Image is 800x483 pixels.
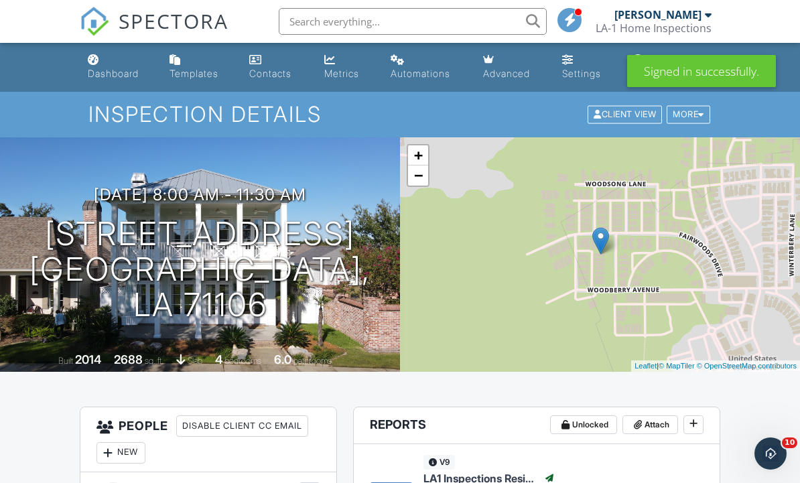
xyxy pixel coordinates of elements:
img: The Best Home Inspection Software - Spectora [80,7,109,36]
div: Automations [391,68,450,79]
a: Templates [164,48,233,86]
a: © MapTiler [659,362,695,370]
div: Advanced [483,68,530,79]
a: Zoom in [408,145,428,165]
span: slab [188,356,202,366]
span: bedrooms [224,356,261,366]
div: Signed in successfully. [627,55,776,87]
div: 6.0 [274,352,291,366]
h1: Inspection Details [88,102,712,126]
a: Metrics [319,48,375,86]
a: Client View [586,109,665,119]
div: Templates [170,68,218,79]
a: Zoom out [408,165,428,186]
span: sq. ft. [145,356,163,366]
div: Settings [562,68,601,79]
div: 2014 [75,352,101,366]
a: Settings [557,48,616,86]
div: | [631,360,800,372]
a: Leaflet [635,362,657,370]
div: LA-1 Home Inspections [596,21,712,35]
div: 4 [215,352,222,366]
div: 2688 [114,352,143,366]
span: 10 [782,437,797,448]
div: Metrics [324,68,359,79]
div: New [96,442,145,464]
input: Search everything... [279,8,547,35]
a: SPECTORA [80,18,228,46]
div: Disable Client CC Email [176,415,308,437]
span: bathrooms [293,356,332,366]
div: Dashboard [88,68,139,79]
span: Built [58,356,73,366]
h1: [STREET_ADDRESS] [GEOGRAPHIC_DATA], LA 71106 [21,216,379,322]
div: Contacts [249,68,291,79]
a: Contacts [244,48,308,86]
a: Dashboard [82,48,153,86]
h3: [DATE] 8:00 am - 11:30 am [94,186,306,204]
a: © OpenStreetMap contributors [697,362,797,370]
h3: People [80,407,336,472]
div: [PERSON_NAME] [614,8,702,21]
iframe: Intercom live chat [754,437,787,470]
a: Automations (Basic) [385,48,467,86]
span: SPECTORA [119,7,228,35]
div: Client View [588,106,662,124]
a: Advanced [478,48,546,86]
div: More [667,106,710,124]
